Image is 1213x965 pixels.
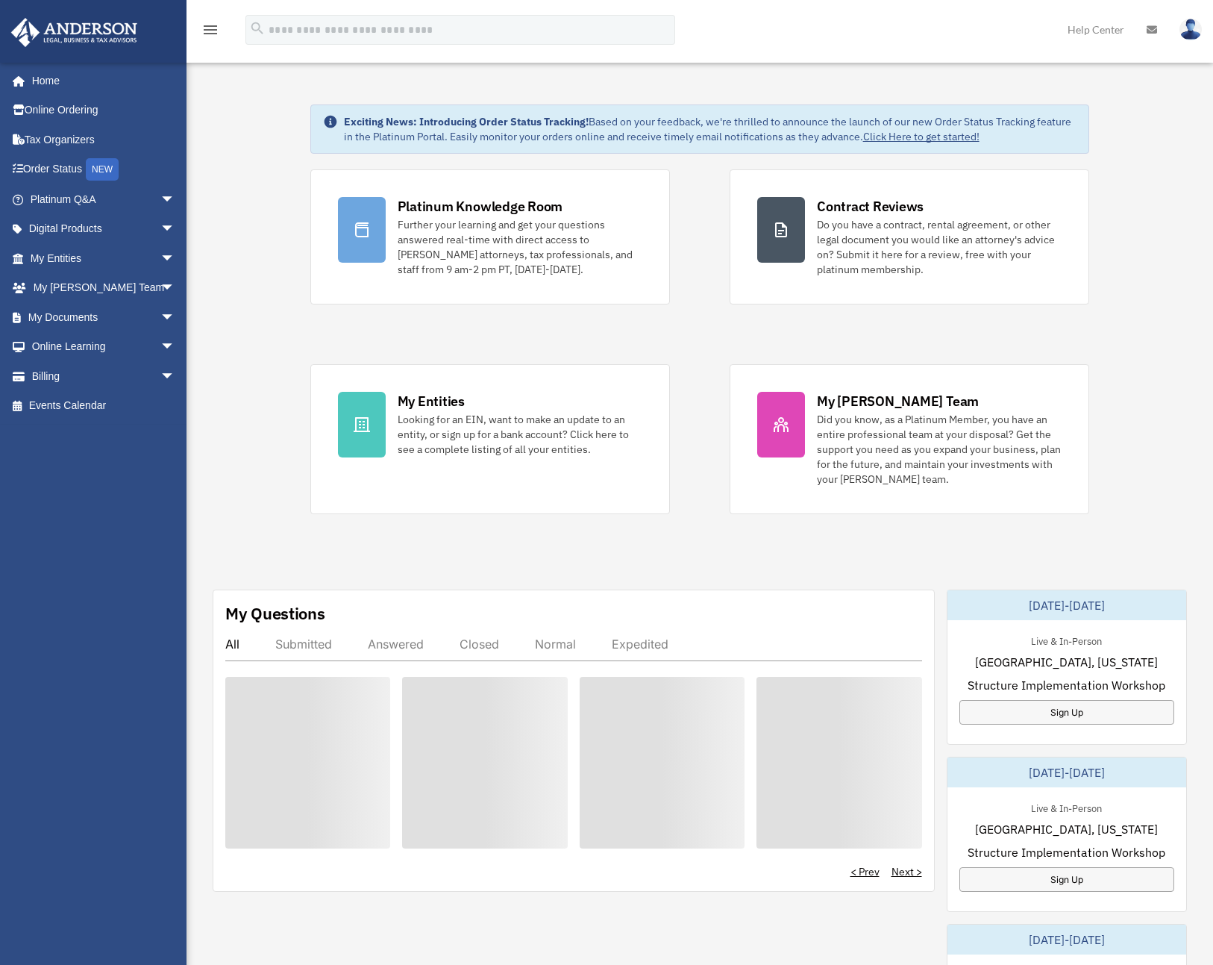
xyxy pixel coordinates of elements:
[160,361,190,392] span: arrow_drop_down
[10,273,198,303] a: My [PERSON_NAME] Teamarrow_drop_down
[1019,632,1114,648] div: Live & In-Person
[817,412,1062,487] div: Did you know, as a Platinum Member, you have an entire professional team at your disposal? Get th...
[817,217,1062,277] div: Do you have a contract, rental agreement, or other legal document you would like an attorney's ad...
[201,26,219,39] a: menu
[160,273,190,304] span: arrow_drop_down
[10,332,198,362] a: Online Learningarrow_drop_down
[344,114,1077,144] div: Based on your feedback, we're thrilled to announce the launch of our new Order Status Tracking fe...
[850,864,880,879] a: < Prev
[968,843,1165,861] span: Structure Implementation Workshop
[249,20,266,37] i: search
[10,184,198,214] a: Platinum Q&Aarrow_drop_down
[1019,799,1114,815] div: Live & In-Person
[160,332,190,363] span: arrow_drop_down
[398,217,642,277] div: Further your learning and get your questions answered real-time with direct access to [PERSON_NAM...
[1179,19,1202,40] img: User Pic
[817,392,979,410] div: My [PERSON_NAME] Team
[975,820,1158,838] span: [GEOGRAPHIC_DATA], [US_STATE]
[891,864,922,879] a: Next >
[398,197,563,216] div: Platinum Knowledge Room
[7,18,142,47] img: Anderson Advisors Platinum Portal
[10,96,198,125] a: Online Ordering
[968,676,1165,694] span: Structure Implementation Workshop
[959,700,1175,725] a: Sign Up
[10,302,198,332] a: My Documentsarrow_drop_down
[225,602,325,625] div: My Questions
[160,184,190,215] span: arrow_drop_down
[535,637,576,652] div: Normal
[275,637,332,652] div: Submitted
[160,302,190,333] span: arrow_drop_down
[612,637,668,652] div: Expedited
[310,169,670,305] a: Platinum Knowledge Room Further your learning and get your questions answered real-time with dire...
[730,169,1089,305] a: Contract Reviews Do you have a contract, rental agreement, or other legal document you would like...
[344,115,589,128] strong: Exciting News: Introducing Order Status Tracking!
[10,125,198,154] a: Tax Organizers
[947,590,1187,620] div: [DATE]-[DATE]
[10,391,198,421] a: Events Calendar
[863,130,980,143] a: Click Here to get started!
[817,197,924,216] div: Contract Reviews
[201,21,219,39] i: menu
[460,637,499,652] div: Closed
[947,758,1187,787] div: [DATE]-[DATE]
[398,412,642,457] div: Looking for an EIN, want to make an update to an entity, or sign up for a bank account? Click her...
[310,364,670,514] a: My Entities Looking for an EIN, want to make an update to an entity, or sign up for a bank accoun...
[10,214,198,244] a: Digital Productsarrow_drop_down
[10,243,198,273] a: My Entitiesarrow_drop_down
[160,243,190,274] span: arrow_drop_down
[10,361,198,391] a: Billingarrow_drop_down
[398,392,465,410] div: My Entities
[10,154,198,185] a: Order StatusNEW
[86,158,119,181] div: NEW
[947,925,1187,955] div: [DATE]-[DATE]
[10,66,190,96] a: Home
[975,653,1158,671] span: [GEOGRAPHIC_DATA], [US_STATE]
[959,867,1175,892] a: Sign Up
[160,214,190,245] span: arrow_drop_down
[225,637,239,652] div: All
[730,364,1089,514] a: My [PERSON_NAME] Team Did you know, as a Platinum Member, you have an entire professional team at...
[368,637,424,652] div: Answered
